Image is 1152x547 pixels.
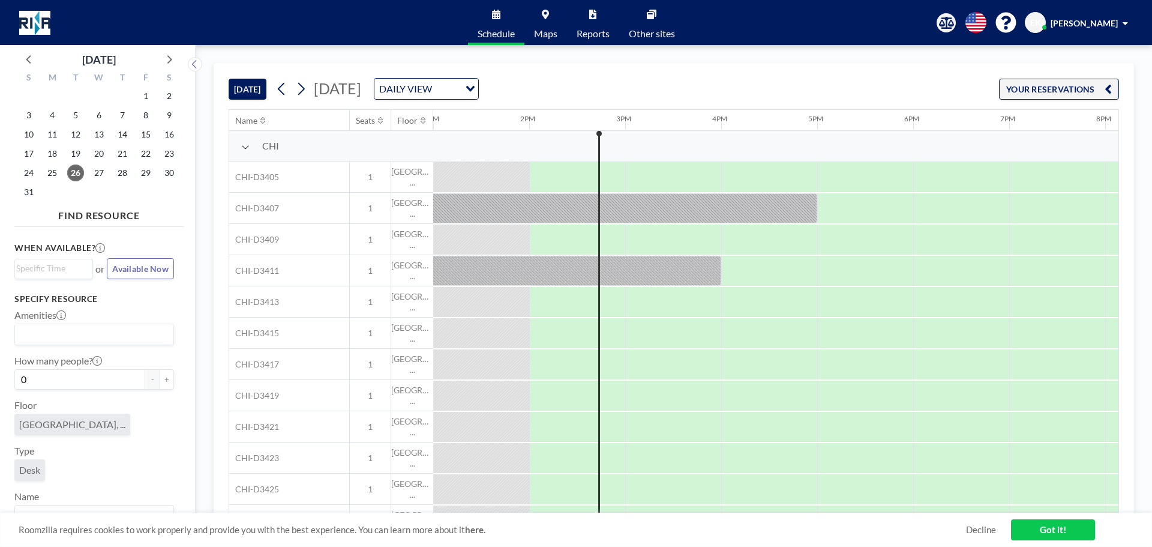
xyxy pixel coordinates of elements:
[161,88,178,104] span: Saturday, August 2, 2025
[44,107,61,124] span: Monday, August 4, 2025
[808,114,823,123] div: 5PM
[67,107,84,124] span: Tuesday, August 5, 2025
[160,369,174,390] button: +
[391,354,433,375] span: [GEOGRAPHIC_DATA], ...
[397,115,418,126] div: Floor
[44,145,61,162] span: Monday, August 18, 2025
[391,416,433,437] span: [GEOGRAPHIC_DATA], ...
[64,71,88,86] div: T
[1011,519,1095,540] a: Got it!
[14,294,174,304] h3: Specify resource
[350,422,391,432] span: 1
[157,71,181,86] div: S
[350,265,391,276] span: 1
[44,126,61,143] span: Monday, August 11, 2025
[20,165,37,181] span: Sunday, August 24, 2025
[20,126,37,143] span: Sunday, August 10, 2025
[91,107,107,124] span: Wednesday, August 6, 2025
[577,29,610,38] span: Reports
[436,81,458,97] input: Search for option
[137,145,154,162] span: Friday, August 22, 2025
[999,79,1119,100] button: YOUR RESERVATIONS
[350,328,391,339] span: 1
[112,264,169,274] span: Available Now
[356,115,375,126] div: Seats
[15,324,173,345] div: Search for option
[229,422,279,432] span: CHI-D3421
[520,114,535,123] div: 2PM
[20,145,37,162] span: Sunday, August 17, 2025
[350,453,391,464] span: 1
[616,114,631,123] div: 3PM
[14,445,34,457] label: Type
[478,29,515,38] span: Schedule
[235,115,257,126] div: Name
[350,297,391,307] span: 1
[82,51,116,68] div: [DATE]
[391,385,433,406] span: [GEOGRAPHIC_DATA], ...
[229,484,279,495] span: CHI-D3425
[391,166,433,187] span: [GEOGRAPHIC_DATA], ...
[391,510,433,531] span: [GEOGRAPHIC_DATA], ...
[114,165,131,181] span: Thursday, August 28, 2025
[145,369,160,390] button: -
[391,260,433,281] span: [GEOGRAPHIC_DATA], ...
[67,145,84,162] span: Tuesday, August 19, 2025
[391,447,433,468] span: [GEOGRAPHIC_DATA], ...
[1030,17,1041,28] span: EK
[350,234,391,245] span: 1
[350,359,391,370] span: 1
[229,453,279,464] span: CHI-D3423
[14,205,184,222] h4: FIND RESOURCE
[41,71,64,86] div: M
[1096,114,1111,123] div: 8PM
[229,390,279,401] span: CHI-D3419
[262,140,279,152] span: CHI
[161,145,178,162] span: Saturday, August 23, 2025
[137,88,154,104] span: Friday, August 1, 2025
[391,198,433,219] span: [GEOGRAPHIC_DATA], ...
[229,172,279,183] span: CHI-D3405
[229,265,279,276] span: CHI-D3411
[465,524,485,535] a: here.
[95,263,104,275] span: or
[91,165,107,181] span: Wednesday, August 27, 2025
[229,359,279,370] span: CHI-D3417
[14,491,39,503] label: Name
[67,126,84,143] span: Tuesday, August 12, 2025
[137,126,154,143] span: Friday, August 15, 2025
[19,464,40,476] span: Desk
[20,184,37,201] span: Sunday, August 31, 2025
[17,71,41,86] div: S
[114,126,131,143] span: Thursday, August 14, 2025
[91,145,107,162] span: Wednesday, August 20, 2025
[114,145,131,162] span: Thursday, August 21, 2025
[1000,114,1015,123] div: 7PM
[229,328,279,339] span: CHI-D3415
[15,259,92,277] div: Search for option
[67,165,84,181] span: Tuesday, August 26, 2025
[16,508,167,524] input: Search for option
[1051,18,1118,28] span: [PERSON_NAME]
[16,262,86,275] input: Search for option
[229,297,279,307] span: CHI-D3413
[16,327,167,342] input: Search for option
[350,484,391,495] span: 1
[966,524,996,536] a: Decline
[14,399,37,411] label: Floor
[391,322,433,343] span: [GEOGRAPHIC_DATA], ...
[19,11,50,35] img: organization-logo
[314,79,361,97] span: [DATE]
[534,29,557,38] span: Maps
[712,114,727,123] div: 4PM
[350,203,391,214] span: 1
[110,71,134,86] div: T
[134,71,157,86] div: F
[377,81,434,97] span: DAILY VIEW
[904,114,919,123] div: 6PM
[350,390,391,401] span: 1
[137,107,154,124] span: Friday, August 8, 2025
[229,234,279,245] span: CHI-D3409
[15,506,173,526] div: Search for option
[391,291,433,312] span: [GEOGRAPHIC_DATA], ...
